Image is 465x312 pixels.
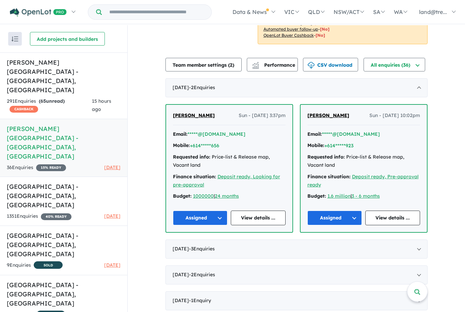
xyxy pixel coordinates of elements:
span: Sun - [DATE] 10:02pm [369,112,420,120]
a: 1.6 million [327,193,351,199]
div: Price-list & Release map, Vacant land [173,153,286,169]
span: [No] [320,27,330,32]
div: [DATE] [165,291,428,310]
button: Performance [247,58,298,71]
span: [PERSON_NAME] [173,112,215,118]
strong: Email: [173,131,188,137]
h5: [GEOGRAPHIC_DATA] - [GEOGRAPHIC_DATA] , [GEOGRAPHIC_DATA] [7,182,121,210]
h5: [PERSON_NAME][GEOGRAPHIC_DATA] - [GEOGRAPHIC_DATA] , [GEOGRAPHIC_DATA] [7,58,121,95]
span: 2 [230,62,233,68]
strong: ( unread) [39,98,65,104]
span: 15 % READY [36,164,66,171]
strong: Budget: [173,193,192,199]
img: line-chart.svg [252,62,258,66]
strong: Mobile: [173,142,190,148]
span: - 1 Enquir y [189,297,211,303]
strong: Requested info: [307,154,345,160]
span: [DATE] [104,164,121,170]
span: [DATE] [104,213,121,219]
button: All enquiries (36) [364,58,425,71]
a: [PERSON_NAME] [307,112,349,120]
h5: [PERSON_NAME] [GEOGRAPHIC_DATA] - [GEOGRAPHIC_DATA] , [GEOGRAPHIC_DATA] [7,124,121,161]
div: | [173,192,286,200]
u: Automated buyer follow-up [263,27,318,32]
strong: Budget: [307,193,326,199]
h5: [GEOGRAPHIC_DATA] - [GEOGRAPHIC_DATA] , [GEOGRAPHIC_DATA] [7,231,121,259]
img: download icon [308,62,315,69]
button: Add projects and builders [30,32,105,46]
span: [No] [316,33,325,38]
a: View details ... [231,211,286,225]
a: 24 months [215,193,239,199]
span: CASHBACK [10,106,38,113]
a: Deposit ready, Pre-approval ready [307,174,419,188]
span: 15 hours ago [92,98,111,112]
div: Price-list & Release map, Vacant land [307,153,420,169]
span: 65 [41,98,46,104]
button: Team member settings (2) [165,58,242,71]
strong: Mobile: [307,142,324,148]
a: View details ... [365,211,420,225]
strong: Requested info: [173,154,210,160]
a: 3 - 6 months [352,193,380,199]
span: - 2 Enquir ies [189,84,215,91]
img: Openlot PRO Logo White [10,8,67,17]
a: [PERSON_NAME] [173,112,215,120]
div: 36 Enquir ies [7,164,66,172]
div: [DATE] [165,240,428,259]
span: [PERSON_NAME] [307,112,349,118]
div: [DATE] [165,78,428,97]
strong: Finance situation: [173,174,216,180]
button: Assigned [173,211,228,225]
span: - 3 Enquir ies [189,246,215,252]
img: bar-chart.svg [252,64,259,68]
strong: Finance situation: [307,174,351,180]
span: SOLD [34,261,63,269]
span: 40 % READY [41,213,71,220]
span: Performance [253,62,295,68]
input: Try estate name, suburb, builder or developer [103,5,210,19]
div: 291 Enquir ies [7,97,92,114]
span: land@tre... [419,9,447,15]
div: [DATE] [165,265,428,284]
u: OpenLot Buyer Cashback [263,33,314,38]
a: Deposit ready, Looking for pre-approval [173,174,280,188]
strong: Email: [307,131,322,137]
img: sort.svg [12,36,18,42]
span: - 2 Enquir ies [189,272,215,278]
a: 1000000 [193,193,214,199]
span: [DATE] [104,262,121,268]
button: CSV download [303,58,358,71]
div: | [307,192,420,200]
div: 9 Enquir ies [7,261,63,270]
div: 1351 Enquir ies [7,212,71,220]
h5: [GEOGRAPHIC_DATA] - [GEOGRAPHIC_DATA] , [GEOGRAPHIC_DATA] [7,280,121,308]
button: Assigned [307,211,362,225]
span: Sun - [DATE] 3:37pm [239,112,286,120]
